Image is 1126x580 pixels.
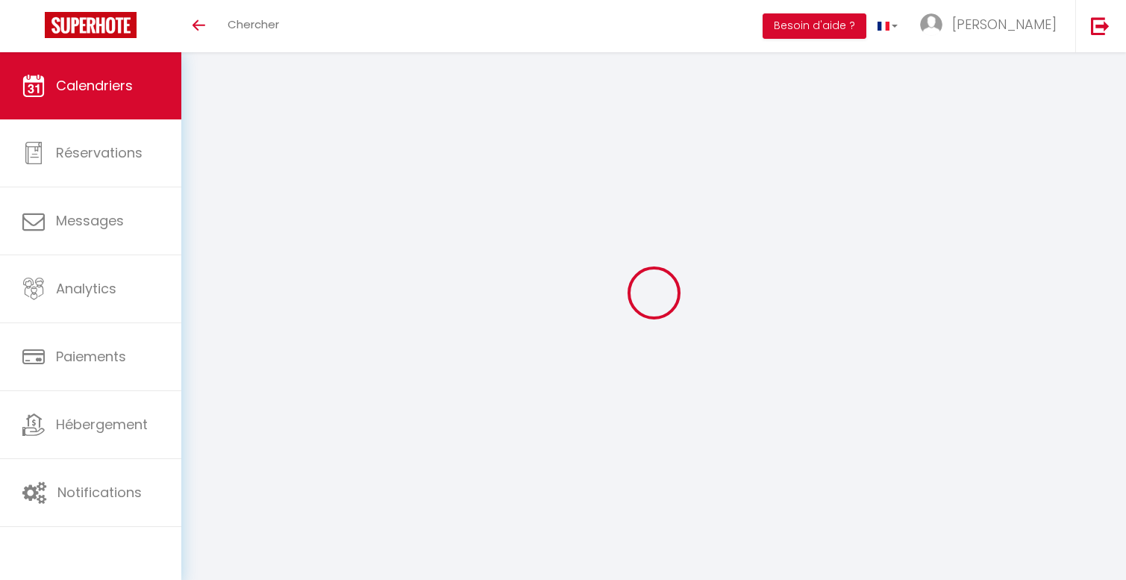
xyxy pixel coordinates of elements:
[56,415,148,434] span: Hébergement
[57,483,142,502] span: Notifications
[56,143,143,162] span: Réservations
[45,12,137,38] img: Super Booking
[56,76,133,95] span: Calendriers
[1091,16,1110,35] img: logout
[920,13,942,36] img: ...
[56,279,116,298] span: Analytics
[763,13,866,39] button: Besoin d'aide ?
[952,15,1057,34] span: [PERSON_NAME]
[228,16,279,32] span: Chercher
[56,211,124,230] span: Messages
[56,347,126,366] span: Paiements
